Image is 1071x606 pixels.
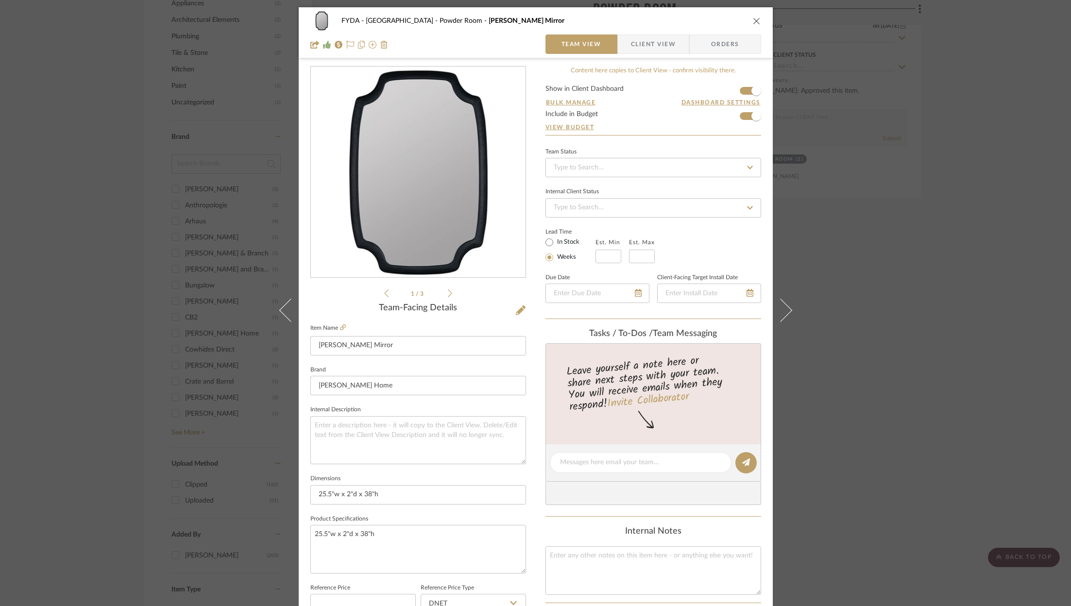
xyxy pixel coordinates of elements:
span: 3 [420,291,425,297]
span: [PERSON_NAME] Mirror [489,17,564,24]
label: Weeks [555,253,576,262]
label: Client-Facing Target Install Date [657,275,738,280]
img: f59b84e4-f2f6-4e9b-a995-2b3010392736_48x40.jpg [310,11,334,31]
label: Item Name [310,324,346,332]
input: Enter Brand [310,376,526,395]
label: Est. Min [595,239,620,246]
label: In Stock [555,238,579,247]
div: Internal Client Status [545,189,599,194]
label: Product Specifications [310,517,368,522]
div: Content here copies to Client View - confirm visibility there. [545,66,761,76]
span: 1 [411,291,416,297]
label: Est. Max [629,239,655,246]
label: Reference Price Type [421,586,474,590]
label: Due Date [545,275,570,280]
label: Dimensions [310,476,340,481]
input: Type to Search… [545,198,761,218]
span: Tasks / To-Dos / [589,329,653,338]
div: team Messaging [545,329,761,339]
a: View Budget [545,123,761,131]
input: Enter Due Date [545,284,649,303]
mat-radio-group: Select item type [545,236,595,263]
div: 0 [311,67,526,278]
span: Team View [561,34,601,54]
label: Reference Price [310,586,350,590]
input: Enter Item Name [310,336,526,355]
span: Orders [700,34,750,54]
label: Internal Description [310,407,361,412]
span: FYDA - [GEOGRAPHIC_DATA] [341,17,440,24]
span: / [416,291,420,297]
span: Powder Room [440,17,489,24]
div: Team Status [545,150,577,154]
input: Type to Search… [545,158,761,177]
label: Brand [310,368,326,372]
div: Team-Facing Details [310,303,526,314]
img: f59b84e4-f2f6-4e9b-a995-2b3010392736_436x436.jpg [345,67,491,278]
input: Enter Install Date [657,284,761,303]
label: Lead Time [545,227,595,236]
button: Dashboard Settings [681,98,761,107]
div: Leave yourself a note here or share next steps with your team. You will receive emails when they ... [544,350,762,415]
button: close [752,17,761,25]
div: Internal Notes [545,526,761,537]
a: Invite Collaborator [606,388,689,413]
input: Enter the dimensions of this item [310,485,526,505]
button: Bulk Manage [545,98,596,107]
img: Remove from project [380,41,388,49]
span: Client View [631,34,676,54]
